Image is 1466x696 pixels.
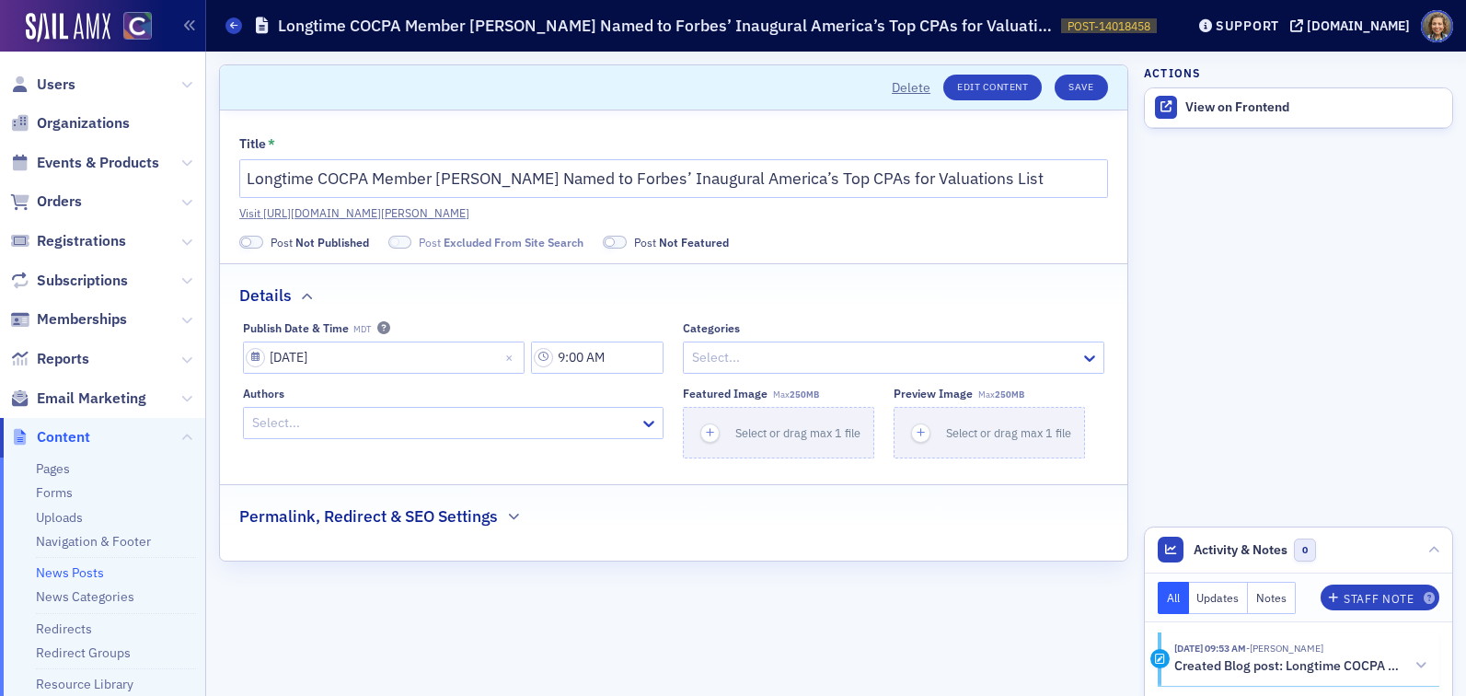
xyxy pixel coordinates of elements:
span: Events & Products [37,153,159,173]
button: Updates [1189,582,1249,614]
h2: Permalink, Redirect & SEO Settings [239,505,498,528]
span: Users [37,75,75,95]
button: Created Blog post: Longtime COCPA Member [PERSON_NAME] Named to Forbes’ Inaugural America’s Top C... [1174,656,1426,676]
a: Users [10,75,75,95]
span: Memberships [37,309,127,330]
a: Forms [36,484,73,501]
a: Registrations [10,231,126,251]
span: Email Marketing [37,389,146,409]
span: 250MB [995,389,1024,400]
span: Not Published [295,235,369,249]
button: Select or drag max 1 file [894,407,1085,458]
img: SailAMX [123,12,152,41]
span: Profile [1421,10,1453,42]
input: MM/DD/YYYY [243,342,525,374]
button: Save [1055,75,1107,100]
a: News Categories [36,588,134,605]
span: Post [634,234,729,250]
span: Activity & Notes [1194,540,1287,560]
a: Orders [10,191,82,212]
button: All [1158,582,1189,614]
span: Post [419,234,583,250]
a: Memberships [10,309,127,330]
span: MDT [353,324,371,335]
span: Reports [37,349,89,369]
input: 00:00 AM [531,342,664,374]
div: Featured Image [683,387,768,400]
a: Content [10,427,90,447]
span: Subscriptions [37,271,128,291]
span: Max [978,389,1024,400]
span: Organizations [37,113,130,133]
span: Not Featured [603,236,627,249]
button: Close [500,342,525,374]
div: Preview image [894,387,973,400]
button: [DOMAIN_NAME] [1290,19,1416,32]
span: 0 [1294,539,1317,562]
a: Uploads [36,509,83,526]
div: Support [1216,17,1279,34]
a: Reports [10,349,89,369]
span: POST-14018458 [1068,18,1150,34]
div: Staff Note [1344,594,1414,604]
h4: Actions [1144,64,1201,81]
h5: Created Blog post: Longtime COCPA Member [PERSON_NAME] Named to Forbes’ Inaugural America’s Top C... [1174,658,1409,675]
span: Select or drag max 1 file [946,425,1071,440]
div: Title [239,136,266,153]
span: Not Featured [659,235,729,249]
span: Not Published [239,236,263,249]
h2: Details [239,284,292,307]
a: Pages [36,460,70,477]
span: Excluded From Site Search [444,235,583,249]
div: Categories [683,321,740,335]
a: Organizations [10,113,130,133]
time: 9/5/2025 09:53 AM [1174,642,1246,655]
button: Delete [892,78,930,98]
a: Redirects [36,621,92,637]
a: Resource Library [36,676,133,692]
div: View on Frontend [1185,99,1443,116]
span: Orders [37,191,82,212]
span: Registrations [37,231,126,251]
span: 250MB [790,389,819,400]
a: Events & Products [10,153,159,173]
div: Authors [243,387,284,400]
a: News Posts [36,564,104,581]
a: Edit Content [943,75,1042,100]
a: Redirect Groups [36,644,131,661]
button: Select or drag max 1 file [683,407,874,458]
div: [DOMAIN_NAME] [1307,17,1410,34]
a: Email Marketing [10,389,146,409]
button: Staff Note [1321,585,1439,610]
span: Post [271,234,369,250]
button: Notes [1248,582,1296,614]
span: Lindsay Moore [1246,642,1323,655]
a: Navigation & Footer [36,533,151,550]
span: Content [37,427,90,447]
h1: Longtime COCPA Member [PERSON_NAME] Named to Forbes’ Inaugural America’s Top CPAs for Valuations ... [278,15,1052,37]
span: Excluded From Site Search [388,236,412,249]
span: Select or drag max 1 file [735,425,860,440]
div: Activity [1150,649,1170,668]
div: Publish Date & Time [243,321,349,335]
a: View Homepage [110,12,152,43]
abbr: This field is required [268,136,275,153]
span: Max [773,389,819,400]
a: Subscriptions [10,271,128,291]
img: SailAMX [26,13,110,42]
a: Visit [URL][DOMAIN_NAME][PERSON_NAME] [239,204,1108,221]
a: View on Frontend [1145,88,1452,127]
